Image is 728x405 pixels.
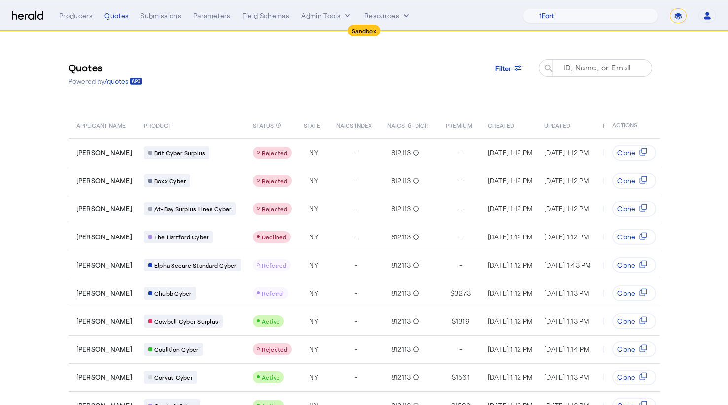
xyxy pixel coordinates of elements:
[387,120,430,130] span: NAICS-6-DIGIT
[617,316,635,326] span: Clone
[488,317,533,325] span: [DATE] 1:12 PM
[544,176,589,185] span: [DATE] 1:12 PM
[487,59,531,77] button: Filter
[603,259,615,271] div: T
[309,288,318,298] span: NY
[544,317,589,325] span: [DATE] 1:13 PM
[253,120,274,130] span: STATUS
[544,373,589,381] span: [DATE] 1:13 PM
[104,76,142,86] a: /quotes
[544,289,589,297] span: [DATE] 1:13 PM
[154,177,186,185] span: Boxx Cyber
[76,260,132,270] span: [PERSON_NAME]
[262,318,280,325] span: Active
[391,148,411,158] span: 812113
[488,120,515,130] span: CREATED
[459,176,462,186] span: -
[612,229,656,245] button: Clone
[603,147,615,159] div: T
[262,205,288,212] span: Rejected
[617,148,635,158] span: Clone
[488,204,533,213] span: [DATE] 1:12 PM
[612,370,656,385] button: Clone
[76,344,132,354] span: [PERSON_NAME]
[59,11,93,21] div: Producers
[391,176,411,186] span: 812113
[451,288,454,298] span: $
[140,11,181,21] div: Submissions
[76,176,132,186] span: [PERSON_NAME]
[154,289,192,297] span: Chubb Cyber
[539,63,555,75] mat-icon: search
[276,120,281,131] mat-icon: info_outline
[456,316,470,326] span: 1319
[154,345,199,353] span: Coalition Cyber
[309,316,318,326] span: NY
[603,120,635,130] span: PRODUCER
[604,111,660,138] th: ACTIONS
[391,344,411,354] span: 812113
[563,63,631,72] mat-label: ID, Name, or Email
[391,232,411,242] span: 812113
[76,288,132,298] span: [PERSON_NAME]
[76,232,132,242] span: [PERSON_NAME]
[354,260,357,270] span: -
[612,173,656,189] button: Clone
[488,233,533,241] span: [DATE] 1:12 PM
[612,285,656,301] button: Clone
[309,148,318,158] span: NY
[612,145,656,161] button: Clone
[76,120,126,130] span: APPLICANT NAME
[144,120,172,130] span: PRODUCT
[456,372,470,382] span: 1561
[154,149,206,157] span: Brit Cyber Surplus
[544,148,589,157] span: [DATE] 1:12 PM
[603,203,615,215] div: T
[603,175,615,187] div: T
[262,290,284,297] span: Referral
[459,260,462,270] span: -
[411,316,419,326] mat-icon: info_outline
[154,317,218,325] span: Cowbell Cyber Surplus
[452,372,456,382] span: $
[612,313,656,329] button: Clone
[603,315,615,327] div: T
[411,176,419,186] mat-icon: info_outline
[488,345,533,353] span: [DATE] 1:12 PM
[544,345,589,353] span: [DATE] 1:14 PM
[544,204,589,213] span: [DATE] 1:12 PM
[488,176,533,185] span: [DATE] 1:12 PM
[617,288,635,298] span: Clone
[391,288,411,298] span: 812113
[411,344,419,354] mat-icon: info_outline
[354,232,357,242] span: -
[309,372,318,382] span: NY
[617,260,635,270] span: Clone
[309,176,318,186] span: NY
[354,288,357,298] span: -
[488,373,533,381] span: [DATE] 1:12 PM
[262,234,287,240] span: Declined
[354,372,357,382] span: -
[301,11,352,21] button: internal dropdown menu
[154,261,237,269] span: Elpha Secure Standard Cyber
[459,148,462,158] span: -
[411,260,419,270] mat-icon: info_outline
[354,344,357,354] span: -
[154,373,193,381] span: Corvus Cyber
[364,11,411,21] button: Resources dropdown menu
[76,372,132,382] span: [PERSON_NAME]
[309,232,318,242] span: NY
[354,204,357,214] span: -
[309,260,318,270] span: NY
[336,120,372,130] span: NAICS INDEX
[76,148,132,158] span: [PERSON_NAME]
[488,289,533,297] span: [DATE] 1:12 PM
[262,177,288,184] span: Rejected
[262,346,288,353] span: Rejected
[354,316,357,326] span: -
[391,372,411,382] span: 812113
[603,371,615,383] div: T
[262,374,280,381] span: Active
[391,204,411,214] span: 812113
